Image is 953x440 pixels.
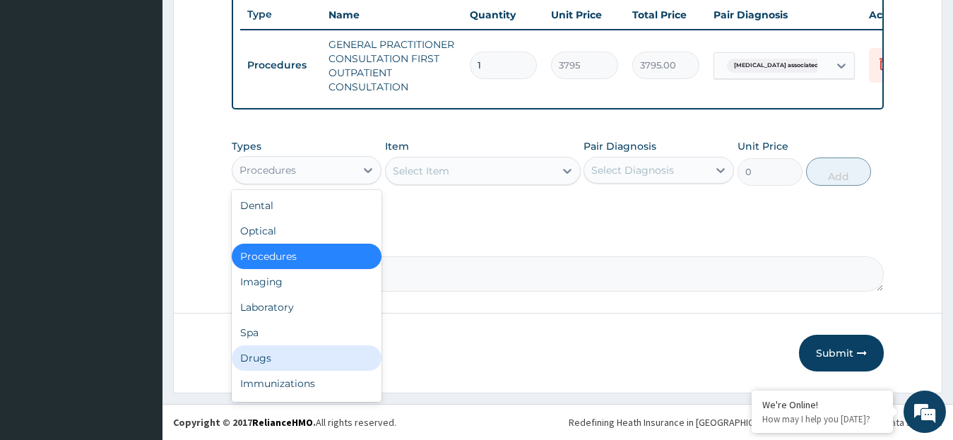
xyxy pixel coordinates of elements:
[321,30,463,101] td: GENERAL PRACTITIONER CONSULTATION FIRST OUTPATIENT CONSULTATION
[862,1,933,29] th: Actions
[706,1,862,29] th: Pair Diagnosis
[7,292,269,341] textarea: Type your message and hit 'Enter'
[738,139,788,153] label: Unit Price
[173,416,316,429] strong: Copyright © 2017 .
[239,163,296,177] div: Procedures
[584,139,656,153] label: Pair Diagnosis
[240,1,321,28] th: Type
[727,59,852,73] span: [MEDICAL_DATA] associated with he...
[463,1,544,29] th: Quantity
[806,157,871,186] button: Add
[232,295,382,320] div: Laboratory
[232,269,382,295] div: Imaging
[232,193,382,218] div: Dental
[393,164,449,178] div: Select Item
[232,320,382,345] div: Spa
[232,237,884,249] label: Comment
[82,131,195,273] span: We're online!
[569,415,942,429] div: Redefining Heath Insurance in [GEOGRAPHIC_DATA] using Telemedicine and Data Science!
[232,396,382,422] div: Others
[762,398,882,411] div: We're Online!
[162,404,953,440] footer: All rights reserved.
[232,7,266,41] div: Minimize live chat window
[544,1,625,29] th: Unit Price
[799,335,884,371] button: Submit
[252,416,313,429] a: RelianceHMO
[232,371,382,396] div: Immunizations
[232,244,382,269] div: Procedures
[26,71,57,106] img: d_794563401_company_1708531726252_794563401
[232,218,382,244] div: Optical
[385,139,409,153] label: Item
[762,413,882,425] p: How may I help you today?
[232,345,382,371] div: Drugs
[591,163,674,177] div: Select Diagnosis
[625,1,706,29] th: Total Price
[73,79,237,97] div: Chat with us now
[321,1,463,29] th: Name
[240,52,321,78] td: Procedures
[232,141,261,153] label: Types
